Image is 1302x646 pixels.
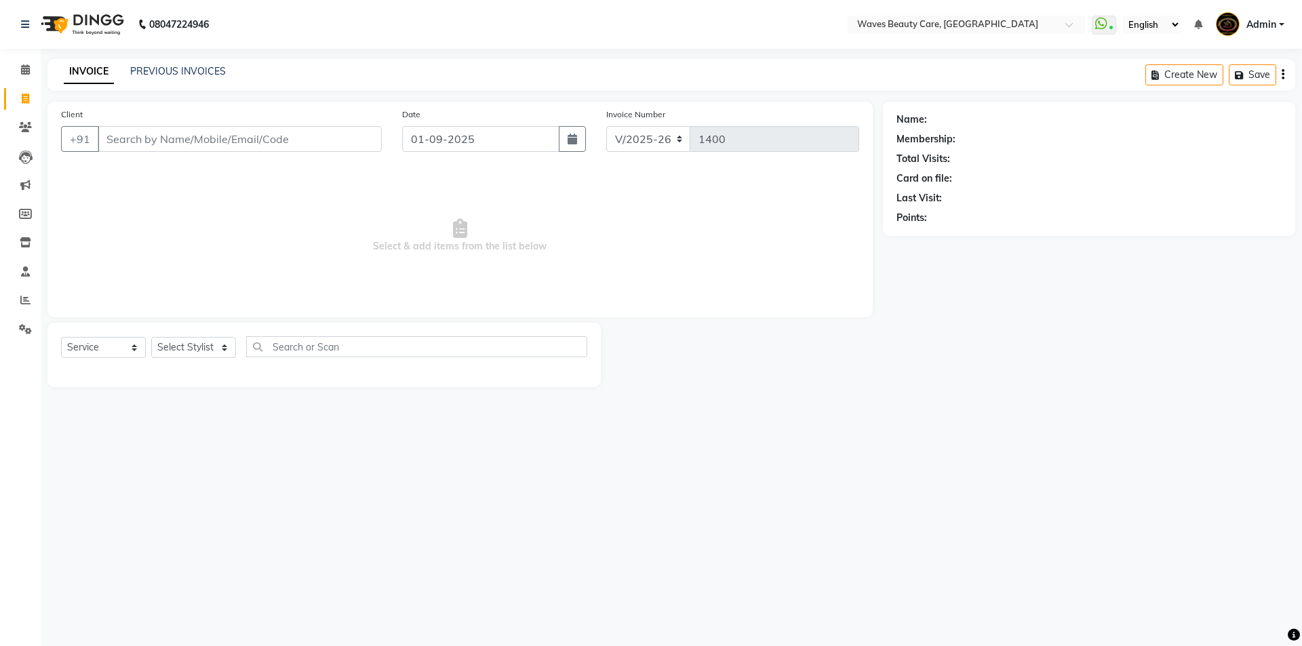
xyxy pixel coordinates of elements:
[61,108,83,121] label: Client
[35,5,127,43] img: logo
[896,113,927,127] div: Name:
[402,108,420,121] label: Date
[896,191,942,205] div: Last Visit:
[1145,64,1223,85] button: Create New
[61,126,99,152] button: +91
[246,336,587,357] input: Search or Scan
[130,65,226,77] a: PREVIOUS INVOICES
[98,126,382,152] input: Search by Name/Mobile/Email/Code
[1229,64,1276,85] button: Save
[1246,18,1276,32] span: Admin
[149,5,209,43] b: 08047224946
[606,108,665,121] label: Invoice Number
[896,132,955,146] div: Membership:
[61,168,859,304] span: Select & add items from the list below
[896,211,927,225] div: Points:
[64,60,114,84] a: INVOICE
[1216,12,1240,36] img: Admin
[896,171,952,186] div: Card on file:
[896,152,950,166] div: Total Visits:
